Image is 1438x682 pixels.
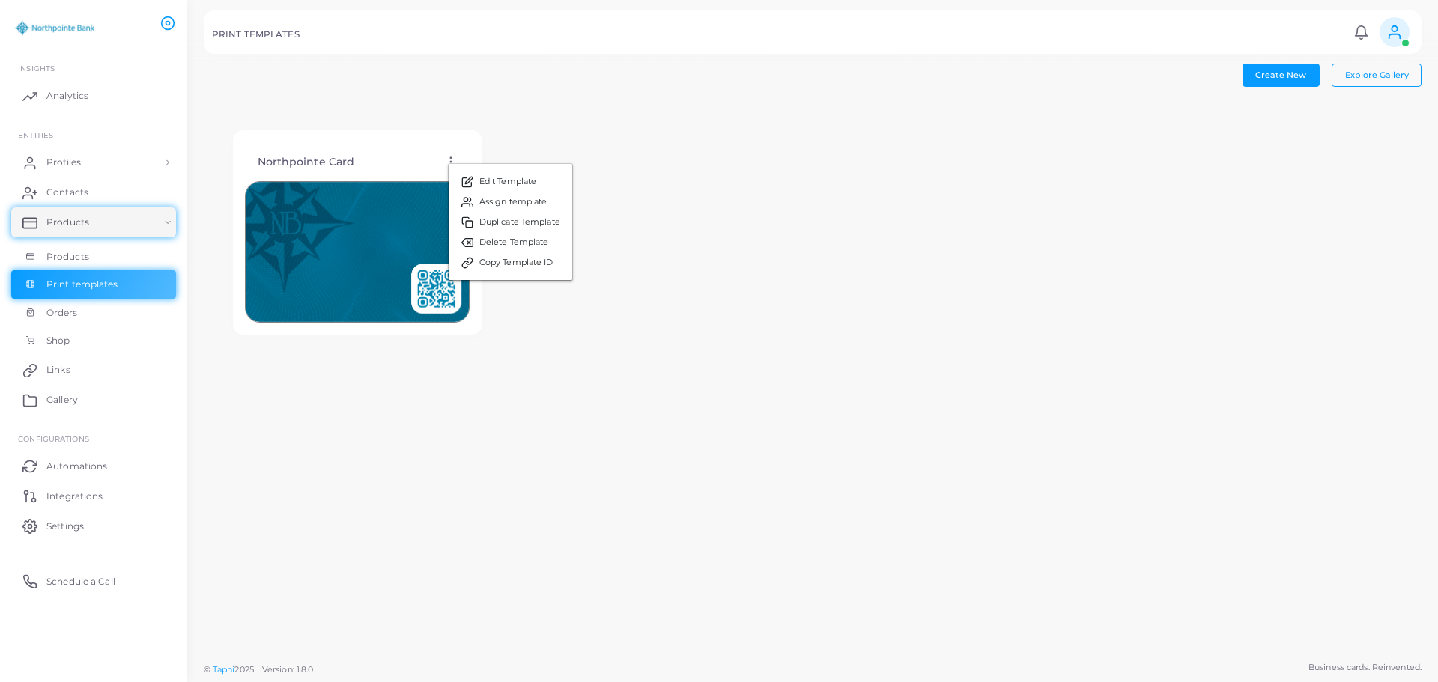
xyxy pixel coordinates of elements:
span: Delete Template [479,237,549,249]
span: Links [46,363,70,377]
span: Copy Template ID [479,257,553,269]
img: 0c521ee49a577953c665bc1ab5e14a4dc1b5d60016cbb7263460a77d5d1f81ac.png [245,181,470,323]
button: Create New [1243,64,1320,86]
span: Settings [46,520,84,533]
a: Automations [11,451,176,481]
span: © [204,663,313,676]
span: Schedule a Call [46,575,115,588]
span: Print templates [46,278,118,291]
span: 2025 [234,663,253,676]
span: Configurations [18,434,89,443]
a: Print templates [11,270,176,299]
a: Profiles [11,147,176,177]
span: Products [46,216,89,229]
a: Orders [11,299,176,327]
a: Products [11,207,176,237]
span: Products [46,250,89,264]
a: Links [11,355,176,385]
span: Assign template [479,196,547,208]
span: Business cards. Reinvented. [1308,661,1422,674]
span: Version: 1.8.0 [262,664,314,675]
span: Duplicate Template [479,216,560,228]
a: Schedule a Call [11,566,176,596]
span: Automations [46,460,107,473]
span: INSIGHTS [18,64,55,73]
span: Shop [46,334,70,347]
a: Shop [11,326,176,355]
button: Explore Gallery [1332,64,1422,86]
span: Analytics [46,89,88,103]
h5: PRINT TEMPLATES [212,29,300,40]
a: Products [11,243,176,271]
a: Tapni [213,664,235,675]
a: Contacts [11,177,176,207]
span: Create New [1255,70,1306,80]
span: Profiles [46,156,81,169]
span: Integrations [46,490,103,503]
span: ENTITIES [18,130,53,139]
a: Integrations [11,481,176,511]
h4: Northpointe Card [258,156,355,168]
a: Analytics [11,81,176,111]
span: Contacts [46,186,88,199]
a: Gallery [11,385,176,415]
img: logo [13,14,97,42]
span: Orders [46,306,78,320]
span: Gallery [46,393,78,407]
span: Explore Gallery [1345,70,1409,80]
span: Edit Template [479,176,536,188]
a: Settings [11,511,176,541]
